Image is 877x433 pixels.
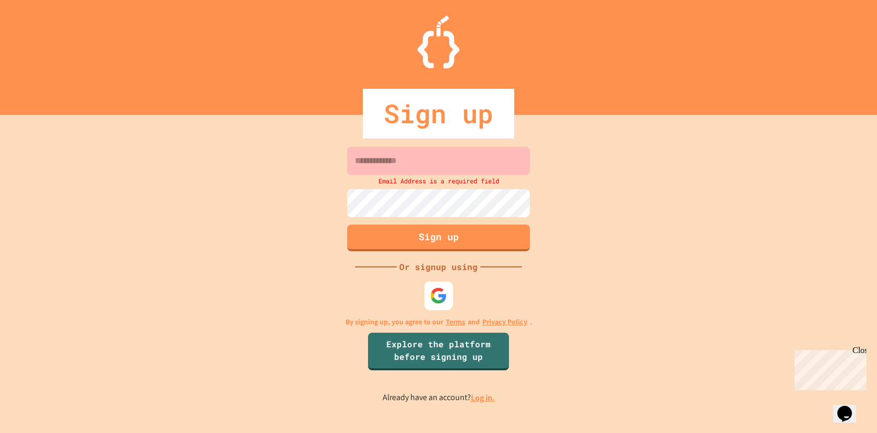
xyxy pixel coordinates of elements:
[446,317,465,327] a: Terms
[347,225,530,251] button: Sign up
[790,346,867,390] iframe: chat widget
[368,333,509,370] a: Explore the platform before signing up
[397,261,480,273] div: Or signup using
[4,4,72,66] div: Chat with us now!Close
[418,16,459,68] img: Logo.svg
[482,317,527,327] a: Privacy Policy
[833,391,867,423] iframe: chat widget
[345,175,532,186] div: Email Address is a required field
[346,317,532,327] p: By signing up, you agree to our and .
[430,287,447,304] img: google-icon.svg
[471,392,495,403] a: Log in.
[383,391,495,404] p: Already have an account?
[363,89,514,138] div: Sign up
